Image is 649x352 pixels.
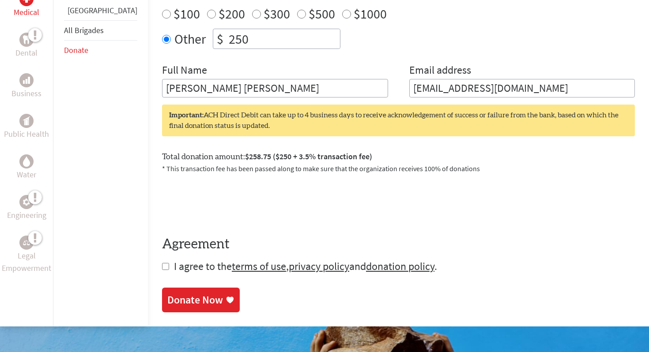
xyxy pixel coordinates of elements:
p: Water [17,169,36,181]
div: Public Health [19,114,34,128]
a: EngineeringEngineering [7,195,46,221]
label: $100 [174,5,200,22]
span: I agree to the , and . [174,259,437,273]
img: Engineering [23,198,30,206]
div: Water [19,154,34,169]
div: Dental [19,33,34,47]
a: terms of use [232,259,286,273]
p: Dental [15,47,38,59]
label: Full Name [162,63,207,79]
img: Public Health [23,116,30,125]
strong: Important: [169,112,204,119]
a: Public HealthPublic Health [4,114,49,140]
div: $ [213,29,227,49]
input: Enter Full Name [162,79,388,97]
img: Dental [23,36,30,44]
p: Public Health [4,128,49,140]
img: Business [23,77,30,84]
label: $1000 [354,5,387,22]
input: Your Email [409,79,635,97]
li: Guatemala [64,4,137,20]
label: Total donation amount: [162,150,372,163]
img: Legal Empowerment [23,240,30,245]
a: Donate [64,45,88,55]
a: donation policy [366,259,434,273]
a: WaterWater [17,154,36,181]
a: privacy policy [289,259,349,273]
label: $500 [309,5,335,22]
span: $258.75 ($250 + 3.5% transaction fee) [245,151,372,161]
input: Enter Amount [227,29,340,49]
p: Engineering [7,209,46,221]
div: ACH Direct Debit can take up to 4 business days to receive acknowledgement of success or failure ... [162,105,635,136]
p: Business [11,87,42,100]
p: * This transaction fee has been passed along to make sure that the organization receives 100% of ... [162,163,635,174]
div: Business [19,73,34,87]
img: Water [23,157,30,167]
label: Email address [409,63,471,79]
p: Medical [14,6,39,19]
li: All Brigades [64,20,137,41]
a: BusinessBusiness [11,73,42,100]
iframe: reCAPTCHA [162,184,296,219]
div: Legal Empowerment [19,236,34,250]
a: All Brigades [64,25,104,35]
a: Legal EmpowermentLegal Empowerment [2,236,51,274]
label: $200 [219,5,245,22]
label: $300 [264,5,290,22]
label: Other [174,29,206,49]
a: [GEOGRAPHIC_DATA] [68,5,137,15]
div: Donate Now [167,293,223,307]
li: Donate [64,41,137,60]
p: Legal Empowerment [2,250,51,274]
a: Donate Now [162,288,240,312]
a: DentalDental [15,33,38,59]
div: Engineering [19,195,34,209]
h4: Agreement [162,236,635,252]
